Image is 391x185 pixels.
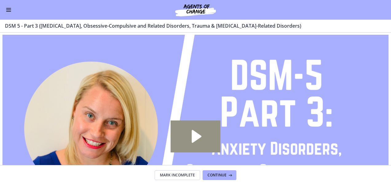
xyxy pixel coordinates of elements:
[160,173,195,178] span: Mark Incomplete
[171,88,221,120] button: Play Video: cmsebl44lpnc72iv6u00.mp4
[159,2,232,17] img: Agents of Change
[207,173,227,178] span: Continue
[5,22,379,30] h3: DSM 5 - Part 3 ([MEDICAL_DATA], Obsessive-Compulsive and Related Disorders, Trauma & [MEDICAL_DAT...
[155,170,200,180] button: Mark Incomplete
[203,170,236,180] button: Continue
[5,6,12,14] button: Enable menu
